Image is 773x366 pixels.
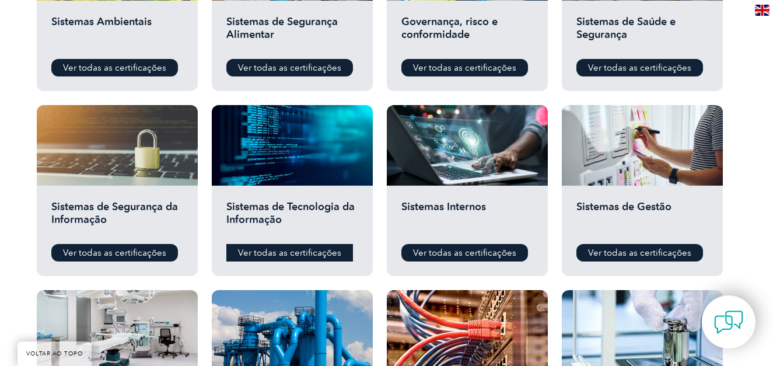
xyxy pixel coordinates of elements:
a: Ver todas as certificações [226,59,353,76]
a: Ver todas as certificações [226,244,353,262]
a: Ver todas as certificações [401,244,528,262]
a: Ver todas as certificações [51,59,178,76]
h2: Sistemas Ambientais [51,15,183,50]
a: Ver todas as certificações [576,244,703,262]
a: VOLTAR AO TOPO [18,341,92,366]
h2: Sistemas Internos [401,200,533,235]
h2: Sistemas de Segurança da Informação [51,200,183,235]
a: Ver todas as certificações [401,59,528,76]
img: en [755,5,769,16]
h2: Governança, risco e conformidade [401,15,533,50]
a: Ver todas as certificações [51,244,178,262]
a: Ver todas as certificações [576,59,703,76]
h2: Sistemas de Saúde e Segurança [576,15,708,50]
h2: Sistemas de Gestão [576,200,708,235]
h2: Sistemas de Tecnologia da Informação [226,200,358,235]
img: contact-chat.png [714,308,743,337]
h2: Sistemas de Segurança Alimentar [226,15,358,50]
